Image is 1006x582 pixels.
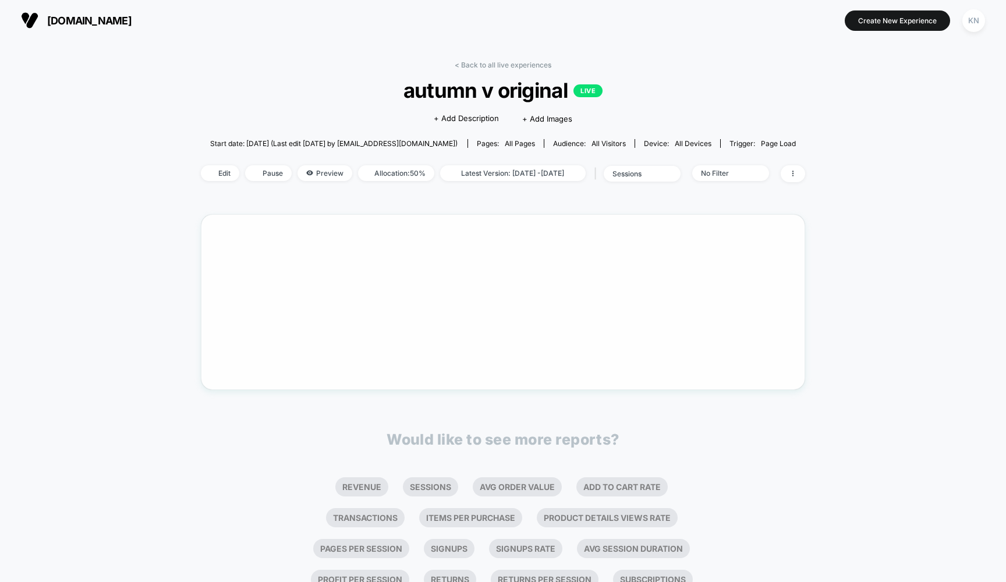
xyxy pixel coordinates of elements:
[434,113,499,125] span: + Add Description
[522,114,572,123] span: + Add Images
[424,539,474,558] li: Signups
[576,477,668,496] li: Add To Cart Rate
[297,165,352,181] span: Preview
[201,165,239,181] span: Edit
[729,139,796,148] div: Trigger:
[477,139,535,148] div: Pages:
[210,139,458,148] span: Start date: [DATE] (Last edit [DATE] by [EMAIL_ADDRESS][DOMAIN_NAME])
[591,165,604,182] span: |
[17,11,135,30] button: [DOMAIN_NAME]
[387,431,619,448] p: Would like to see more reports?
[537,508,678,527] li: Product Details Views Rate
[403,477,458,496] li: Sessions
[358,165,434,181] span: Allocation: 50%
[419,508,522,527] li: Items Per Purchase
[612,169,659,178] div: sessions
[473,477,562,496] li: Avg Order Value
[313,539,409,558] li: Pages Per Session
[326,508,405,527] li: Transactions
[335,477,388,496] li: Revenue
[440,165,586,181] span: Latest Version: [DATE] - [DATE]
[962,9,985,32] div: KN
[675,139,711,148] span: all devices
[701,169,748,178] div: No Filter
[21,12,38,29] img: Visually logo
[577,539,690,558] li: Avg Session Duration
[505,139,535,148] span: all pages
[489,539,562,558] li: Signups Rate
[635,139,720,148] span: Device:
[455,61,551,69] a: < Back to all live experiences
[245,165,292,181] span: Pause
[47,15,132,27] span: [DOMAIN_NAME]
[761,139,796,148] span: Page Load
[591,139,626,148] span: All Visitors
[231,78,775,102] span: autumn v original
[845,10,950,31] button: Create New Experience
[553,139,626,148] div: Audience:
[959,9,989,33] button: KN
[573,84,603,97] p: LIVE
